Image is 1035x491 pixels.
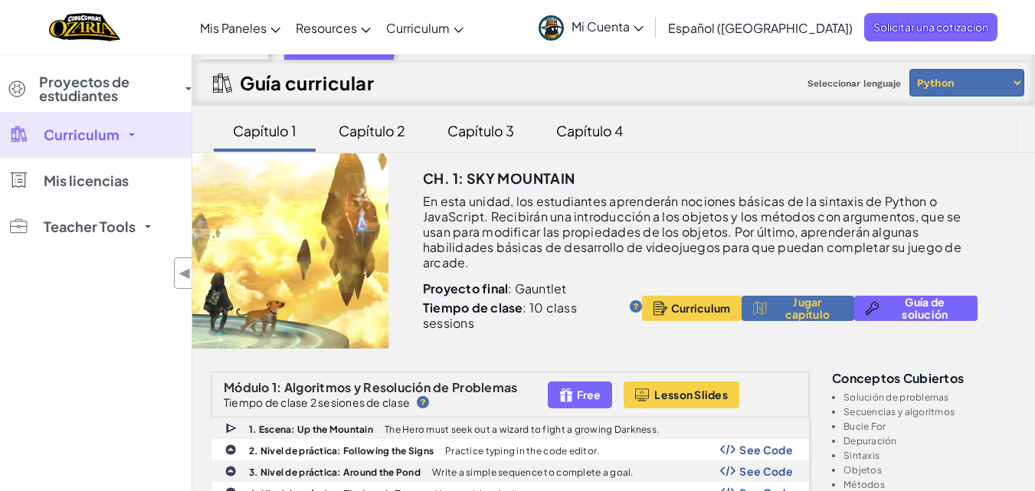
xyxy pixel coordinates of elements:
span: See Code [739,465,793,477]
a: 3. Nivel de práctica: Around the Pond Write a simple sequence to complete a goal. Show Code Logo ... [211,460,809,482]
span: Mis licencias [44,174,129,188]
a: Resources [288,7,378,48]
li: Métodos [843,480,1016,489]
b: 3. Nivel de práctica: Around the Pond [249,466,421,478]
span: Curriculum [671,302,731,314]
h3: Conceptos cubiertos [832,372,1016,385]
img: IconCutscene.svg [225,421,239,436]
b: Tiempo de clase [423,300,522,316]
span: Jugar capítulo [772,296,843,320]
span: See Code [739,444,793,456]
a: 1. Escena: Up the Mountain The Hero must seek out a wizard to fight a growing Darkness. [211,417,809,439]
a: Mis Paneles [192,7,288,48]
li: Depuración [843,436,1016,446]
p: En esta unidad, los estudiantes aprenderán nociones básicas de la sintaxis de Python o JavaScript... [423,194,978,270]
span: Curriculum [386,20,450,36]
p: Practice typing in the code editor. [445,446,599,456]
li: Secuencias y algoritmos [843,407,1016,417]
span: Módulo [224,379,270,395]
button: Curriculum [642,296,742,321]
p: The Hero must seek out a wizard to fight a growing Darkness. [385,424,659,434]
span: Lesson Slides [654,388,728,401]
p: Tiempo de clase 2 sesiones de clase [224,396,410,408]
span: Proyectos de estudiantes [39,75,176,103]
b: 2. Nivel de práctica: Following the Signs [249,445,434,457]
p: : Gauntlet [423,281,642,296]
button: Jugar capítulo [742,296,853,321]
a: 2. Nivel de práctica: Following the Signs Practice typing in the code editor. Show Code Logo See ... [211,439,809,460]
li: Bucle For [843,421,1016,431]
div: Capítulo 1 [218,113,312,149]
button: Lesson Slides [624,381,739,408]
li: Objetos [843,465,1016,475]
img: IconHint.svg [417,396,429,408]
a: Curriculum [378,7,471,48]
img: IconCurriculumGuide.svg [213,74,232,93]
img: avatar [539,15,564,41]
h3: Ch. 1: Sky Mountain [423,167,575,190]
span: ◀ [179,262,192,284]
span: Free [577,388,601,401]
img: Show Code Logo [720,444,735,455]
li: Sintaxis [843,450,1016,460]
div: Capítulo 2 [323,113,421,149]
a: Ozaria by CodeCombat logo [49,11,120,43]
img: IconPracticeLevel.svg [224,465,237,477]
img: Show Code Logo [720,466,735,476]
span: Resources [296,20,357,36]
button: Guía de solución [854,296,978,321]
span: Mi Cuenta [572,18,644,34]
span: Guía de solución [884,296,966,320]
b: Proyecto final [423,280,508,296]
img: IconHint.svg [630,300,642,313]
span: Algoritmos y Resolución de Problemas [284,379,518,395]
li: Solución de problemas [843,392,1016,402]
a: Solicitar una cotización [864,13,997,41]
img: IconPracticeLevel.svg [224,444,237,456]
img: Home [49,11,120,43]
p: : 10 class sessions [423,300,623,331]
div: Capítulo 4 [541,113,638,149]
img: IconFreeLevelv2.svg [559,386,573,404]
span: 1: [272,379,282,395]
span: Mis Paneles [200,20,267,36]
h2: Guía curricular [240,72,374,93]
p: Write a simple sequence to complete a goal. [432,467,634,477]
span: Curriculum [44,128,120,142]
a: Español ([GEOGRAPHIC_DATA]) [660,7,860,48]
b: 1. Escena: Up the Mountain [249,424,373,435]
span: Seleccionar lenguaje [801,72,907,95]
div: Capítulo 3 [432,113,529,149]
span: Español ([GEOGRAPHIC_DATA]) [668,20,853,36]
a: Mi Cuenta [531,3,651,51]
span: Teacher Tools [44,220,136,234]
